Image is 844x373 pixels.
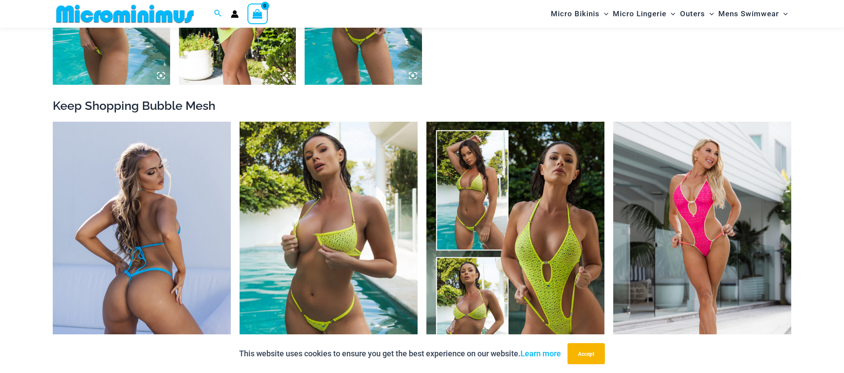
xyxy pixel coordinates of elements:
span: Outers [680,3,705,25]
span: Mens Swimwear [718,3,779,25]
span: Micro Bikinis [551,3,600,25]
a: Mens SwimwearMenu ToggleMenu Toggle [716,3,790,25]
a: OutersMenu ToggleMenu Toggle [678,3,716,25]
a: View Shopping Cart, empty [247,4,268,24]
span: Menu Toggle [705,3,714,25]
a: Learn more [520,349,561,358]
span: Menu Toggle [600,3,608,25]
span: Menu Toggle [666,3,675,25]
a: Micro BikinisMenu ToggleMenu Toggle [549,3,611,25]
a: Search icon link [214,8,222,19]
nav: Site Navigation [547,1,791,26]
a: Account icon link [231,10,239,18]
a: Micro LingerieMenu ToggleMenu Toggle [611,3,677,25]
span: Micro Lingerie [613,3,666,25]
h2: Keep Shopping Bubble Mesh [53,98,791,113]
button: Accept [568,343,605,364]
img: MM SHOP LOGO FLAT [53,4,197,24]
p: This website uses cookies to ensure you get the best experience on our website. [239,347,561,360]
span: Menu Toggle [779,3,788,25]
